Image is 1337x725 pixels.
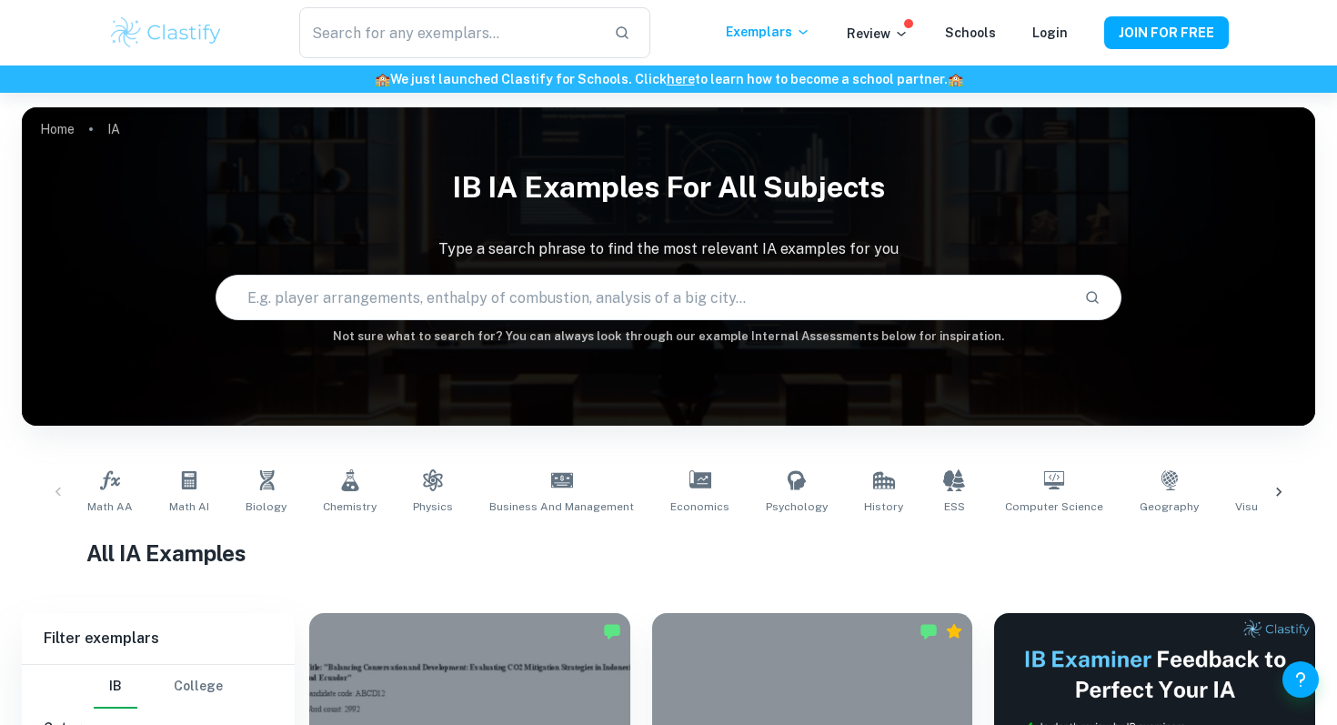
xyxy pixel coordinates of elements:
h1: All IA Examples [86,537,1251,569]
p: Exemplars [726,22,810,42]
span: Computer Science [1005,498,1103,515]
span: Physics [413,498,453,515]
img: Marked [920,622,938,640]
div: Filter type choice [94,665,223,709]
p: Type a search phrase to find the most relevant IA examples for you [22,238,1315,260]
img: Marked [603,622,621,640]
span: 🏫 [375,72,390,86]
span: Chemistry [323,498,377,515]
button: College [174,665,223,709]
input: Search for any exemplars... [299,7,599,58]
a: Schools [945,25,996,40]
a: here [667,72,695,86]
p: IA [107,119,120,139]
h6: Filter exemplars [22,613,295,664]
span: Economics [670,498,729,515]
span: History [864,498,903,515]
span: Biology [246,498,286,515]
span: Business and Management [489,498,634,515]
span: Math AI [169,498,209,515]
span: Geography [1140,498,1199,515]
button: IB [94,665,137,709]
span: 🏫 [948,72,963,86]
button: JOIN FOR FREE [1104,16,1229,49]
div: Premium [945,622,963,640]
input: E.g. player arrangements, enthalpy of combustion, analysis of a big city... [216,272,1069,323]
a: Login [1032,25,1068,40]
img: Clastify logo [108,15,224,51]
a: Home [40,116,75,142]
span: Psychology [766,498,828,515]
button: Help and Feedback [1282,661,1319,698]
button: Search [1077,282,1108,313]
h6: Not sure what to search for? You can always look through our example Internal Assessments below f... [22,327,1315,346]
h6: We just launched Clastify for Schools. Click to learn how to become a school partner. [4,69,1333,89]
span: ESS [944,498,965,515]
p: Review [847,24,909,44]
h1: IB IA examples for all subjects [22,158,1315,216]
span: Math AA [87,498,133,515]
